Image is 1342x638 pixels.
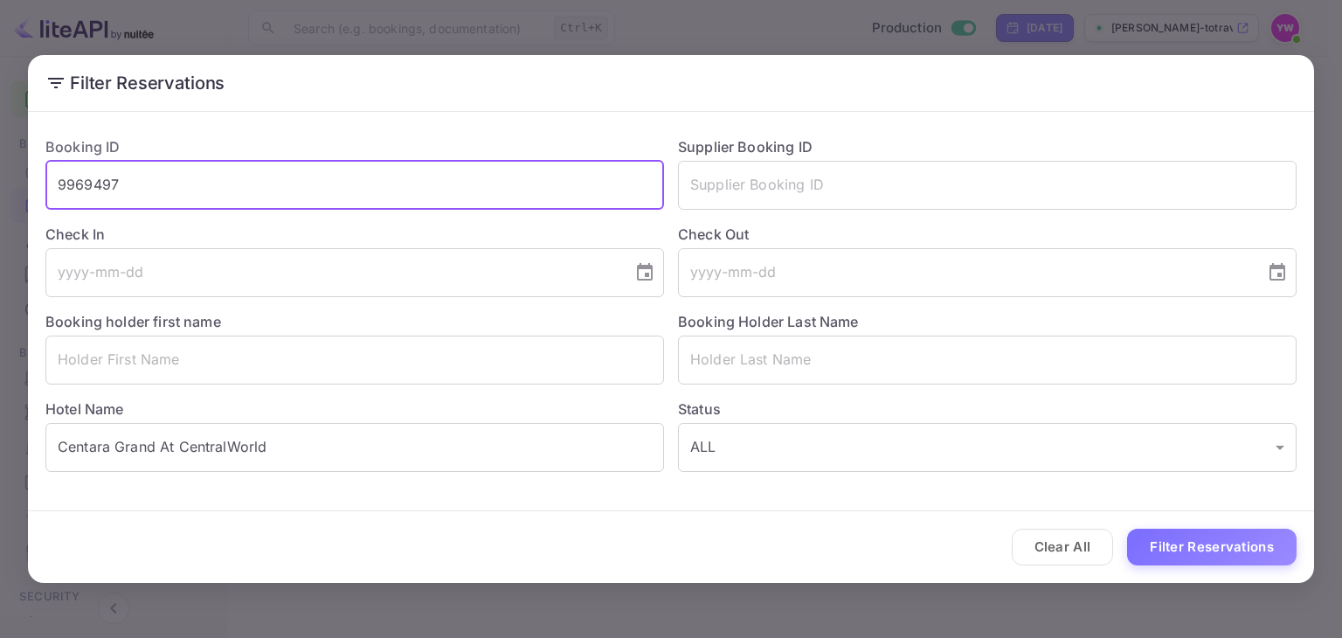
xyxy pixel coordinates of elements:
[45,400,124,418] label: Hotel Name
[45,224,664,245] label: Check In
[45,138,121,156] label: Booking ID
[45,313,221,330] label: Booking holder first name
[45,336,664,385] input: Holder First Name
[45,423,664,472] input: Hotel Name
[1012,529,1114,566] button: Clear All
[678,423,1297,472] div: ALL
[678,399,1297,420] label: Status
[678,224,1297,245] label: Check Out
[678,313,859,330] label: Booking Holder Last Name
[45,161,664,210] input: Booking ID
[1260,255,1295,290] button: Choose date
[627,255,662,290] button: Choose date
[678,138,813,156] label: Supplier Booking ID
[678,161,1297,210] input: Supplier Booking ID
[28,55,1314,111] h2: Filter Reservations
[678,248,1253,297] input: yyyy-mm-dd
[678,336,1297,385] input: Holder Last Name
[1127,529,1297,566] button: Filter Reservations
[45,248,620,297] input: yyyy-mm-dd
